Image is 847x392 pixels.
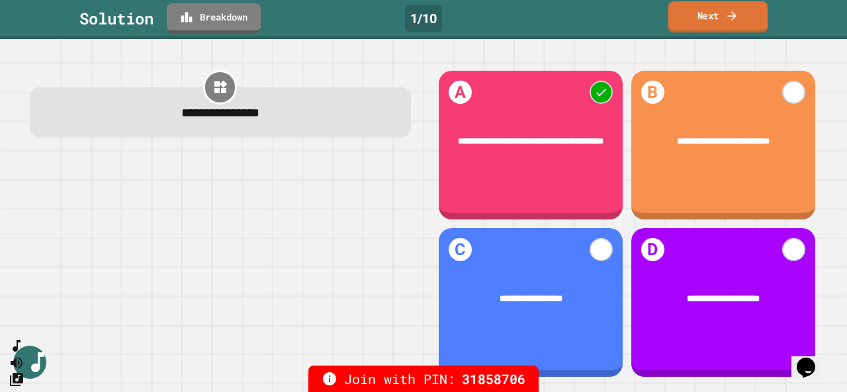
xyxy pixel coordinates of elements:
div: Solution [79,7,154,30]
h1: B [641,81,664,104]
button: SpeedDial basic example [9,338,24,354]
h1: D [641,238,664,261]
div: Join with PIN: [308,366,539,392]
h1: A [449,81,472,104]
button: Mute music [9,354,24,371]
a: Next [668,1,768,32]
a: Breakdown [167,3,261,33]
h1: C [449,238,472,261]
iframe: chat widget [791,339,834,379]
span: 31858706 [462,369,525,389]
div: 1 / 10 [405,5,442,32]
button: Change Music [9,371,24,387]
